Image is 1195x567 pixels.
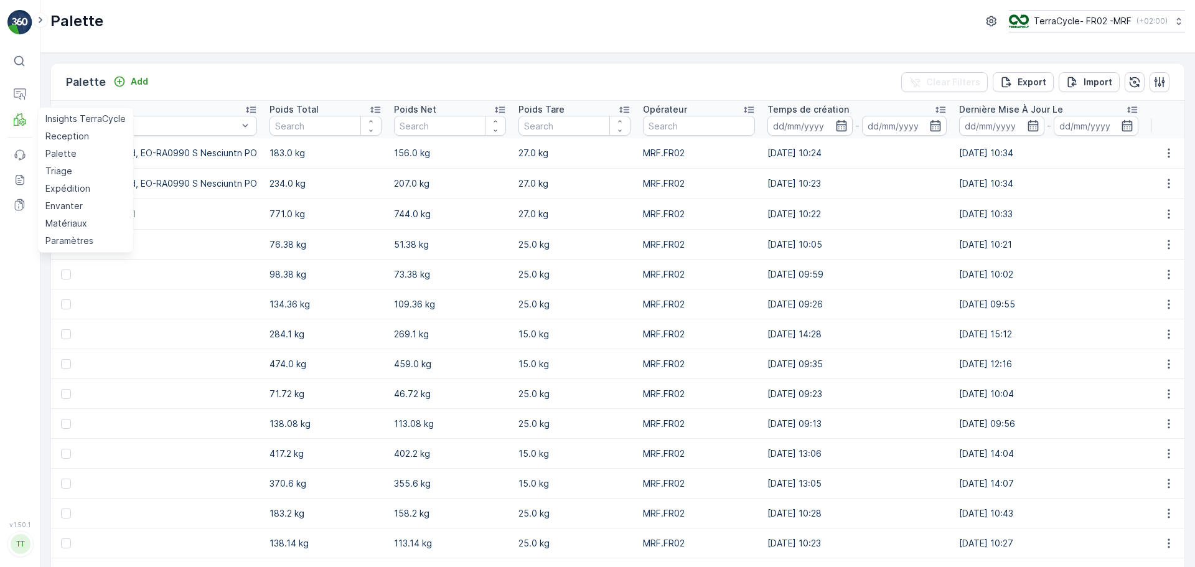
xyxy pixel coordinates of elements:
[394,268,506,281] p: 73.38 kg
[108,74,153,89] button: Add
[394,147,506,159] p: 156.0 kg
[394,298,506,311] p: 109.36 kg
[761,169,953,199] td: [DATE] 10:23
[643,418,755,430] p: MRF.FR02
[131,75,148,88] p: Add
[50,11,103,31] p: Palette
[926,76,980,88] p: Clear Filters
[269,116,382,136] input: Search
[394,103,436,116] p: Poids Net
[1054,116,1139,136] input: dd/mm/yyyy
[394,418,506,430] p: 113.08 kg
[269,418,382,430] p: 138.08 kg
[643,147,755,159] p: MRF.FR02
[761,439,953,469] td: [DATE] 13:06
[993,72,1054,92] button: Export
[269,103,319,116] p: Poids Total
[1018,76,1046,88] p: Export
[761,319,953,349] td: [DATE] 14:28
[643,116,755,136] input: Search
[643,268,755,281] p: MRF.FR02
[394,477,506,490] p: 355.6 kg
[1009,10,1185,32] button: TerraCycle- FR02 -MRF(+02:00)
[761,409,953,439] td: [DATE] 09:13
[7,531,32,557] button: TT
[901,72,988,92] button: Clear Filters
[61,329,71,339] div: Toggle Row Selected
[61,299,71,309] div: Toggle Row Selected
[394,116,506,136] input: Search
[61,269,71,279] div: Toggle Row Selected
[643,177,755,190] p: MRF.FR02
[953,289,1145,319] td: [DATE] 09:55
[61,479,71,489] div: Toggle Row Selected
[643,537,755,550] p: MRF.FR02
[518,328,630,340] p: 15.0 kg
[66,73,106,91] p: Palette
[269,507,382,520] p: 183.2 kg
[761,469,953,499] td: [DATE] 13:05
[61,508,71,518] div: Toggle Row Selected
[855,118,860,133] p: -
[269,268,382,281] p: 98.38 kg
[61,538,71,548] div: Toggle Row Selected
[953,528,1145,558] td: [DATE] 10:27
[7,521,32,528] span: v 1.50.1
[269,147,382,159] p: 183.0 kg
[518,268,630,281] p: 25.0 kg
[518,507,630,520] p: 25.0 kg
[518,358,630,370] p: 15.0 kg
[953,319,1145,349] td: [DATE] 15:12
[761,199,953,230] td: [DATE] 10:22
[518,103,565,116] p: Poids Tare
[953,138,1145,169] td: [DATE] 10:34
[518,448,630,460] p: 15.0 kg
[761,499,953,528] td: [DATE] 10:28
[269,238,382,251] p: 76.38 kg
[7,10,32,35] img: logo
[953,169,1145,199] td: [DATE] 10:34
[953,499,1145,528] td: [DATE] 10:43
[518,537,630,550] p: 25.0 kg
[1009,14,1029,28] img: terracycle.png
[269,208,382,220] p: 771.0 kg
[953,439,1145,469] td: [DATE] 14:04
[767,116,853,136] input: dd/mm/yyyy
[953,379,1145,409] td: [DATE] 10:04
[61,389,71,399] div: Toggle Row Selected
[518,418,630,430] p: 25.0 kg
[394,448,506,460] p: 402.2 kg
[269,177,382,190] p: 234.0 kg
[518,147,630,159] p: 27.0 kg
[269,328,382,340] p: 284.1 kg
[394,238,506,251] p: 51.38 kg
[953,199,1145,230] td: [DATE] 10:33
[61,419,71,429] div: Toggle Row Selected
[394,388,506,400] p: 46.72 kg
[953,230,1145,260] td: [DATE] 10:21
[953,409,1145,439] td: [DATE] 09:56
[1047,118,1051,133] p: -
[518,177,630,190] p: 27.0 kg
[394,208,506,220] p: 744.0 kg
[518,238,630,251] p: 25.0 kg
[61,449,71,459] div: Toggle Row Selected
[643,477,755,490] p: MRF.FR02
[643,208,755,220] p: MRF.FR02
[394,177,506,190] p: 207.0 kg
[959,116,1044,136] input: dd/mm/yyyy
[643,328,755,340] p: MRF.FR02
[767,103,849,116] p: Temps de création
[761,230,953,260] td: [DATE] 10:05
[518,477,630,490] p: 15.0 kg
[643,103,687,116] p: Opérateur
[394,328,506,340] p: 269.1 kg
[269,448,382,460] p: 417.2 kg
[269,298,382,311] p: 134.36 kg
[761,138,953,169] td: [DATE] 10:24
[11,534,30,554] div: TT
[269,537,382,550] p: 138.14 kg
[643,448,755,460] p: MRF.FR02
[518,388,630,400] p: 25.0 kg
[959,103,1063,116] p: Dernière Mise À Jour Le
